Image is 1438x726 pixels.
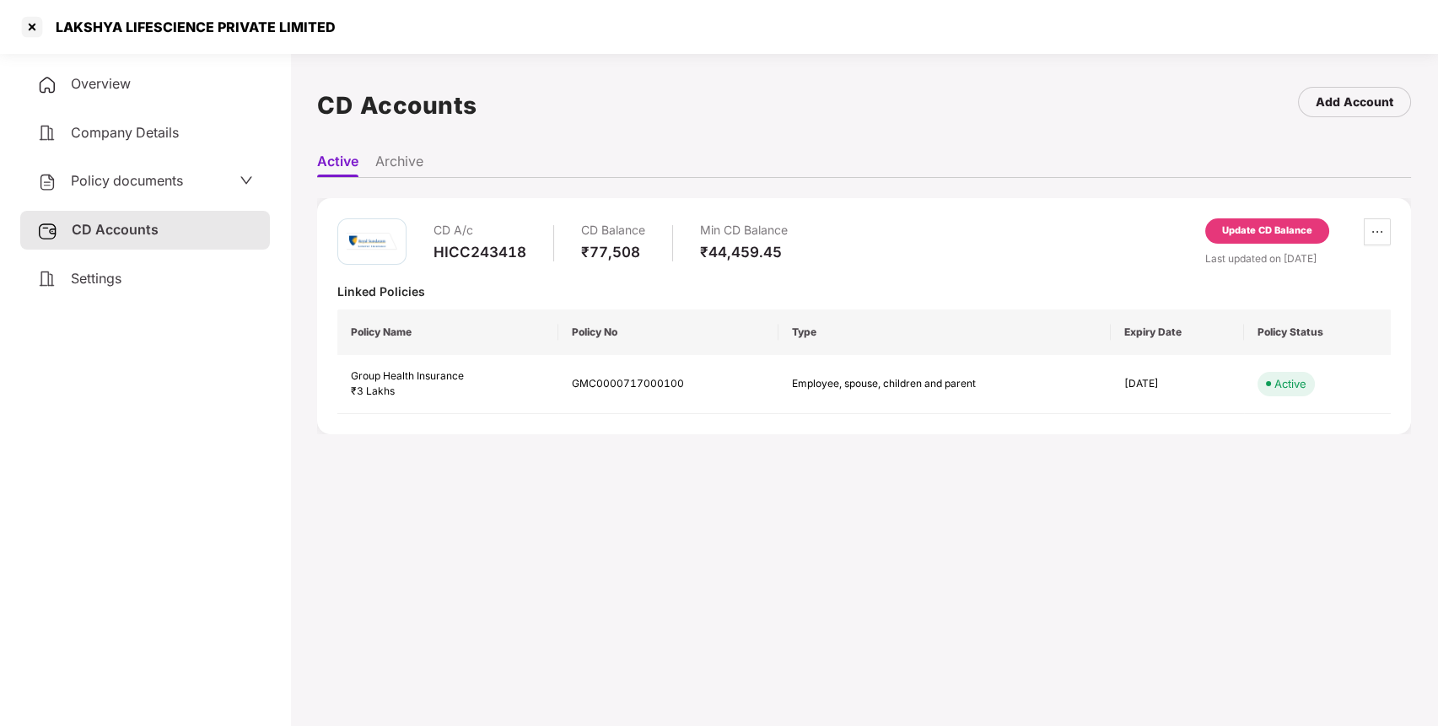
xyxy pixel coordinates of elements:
[240,174,253,187] span: down
[778,309,1112,355] th: Type
[37,172,57,192] img: svg+xml;base64,PHN2ZyB4bWxucz0iaHR0cDovL3d3dy53My5vcmcvMjAwMC9zdmciIHdpZHRoPSIyNCIgaGVpZ2h0PSIyNC...
[1274,375,1306,392] div: Active
[558,355,778,415] td: GMC0000717000100
[434,218,526,243] div: CD A/c
[347,233,397,250] img: rsi.png
[317,153,358,177] li: Active
[581,218,645,243] div: CD Balance
[71,172,183,189] span: Policy documents
[37,123,57,143] img: svg+xml;base64,PHN2ZyB4bWxucz0iaHR0cDovL3d3dy53My5vcmcvMjAwMC9zdmciIHdpZHRoPSIyNCIgaGVpZ2h0PSIyNC...
[71,270,121,287] span: Settings
[337,283,1391,299] div: Linked Policies
[337,309,558,355] th: Policy Name
[37,75,57,95] img: svg+xml;base64,PHN2ZyB4bWxucz0iaHR0cDovL3d3dy53My5vcmcvMjAwMC9zdmciIHdpZHRoPSIyNCIgaGVpZ2h0PSIyNC...
[1205,250,1391,266] div: Last updated on [DATE]
[351,368,545,385] div: Group Health Insurance
[581,243,645,261] div: ₹77,508
[37,221,58,241] img: svg+xml;base64,PHN2ZyB3aWR0aD0iMjUiIGhlaWdodD0iMjQiIHZpZXdCb3g9IjAgMCAyNSAyNCIgZmlsbD0ibm9uZSIgeG...
[1364,218,1391,245] button: ellipsis
[1316,93,1393,111] div: Add Account
[37,269,57,289] img: svg+xml;base64,PHN2ZyB4bWxucz0iaHR0cDovL3d3dy53My5vcmcvMjAwMC9zdmciIHdpZHRoPSIyNCIgaGVpZ2h0PSIyNC...
[792,376,978,392] div: Employee, spouse, children and parent
[1244,309,1391,355] th: Policy Status
[700,243,788,261] div: ₹44,459.45
[700,218,788,243] div: Min CD Balance
[71,75,131,92] span: Overview
[1222,223,1312,239] div: Update CD Balance
[46,19,336,35] div: LAKSHYA LIFESCIENCE PRIVATE LIMITED
[72,221,159,238] span: CD Accounts
[1111,309,1244,355] th: Expiry Date
[1365,225,1390,239] span: ellipsis
[317,87,477,124] h1: CD Accounts
[434,243,526,261] div: HICC243418
[1111,355,1244,415] td: [DATE]
[375,153,423,177] li: Archive
[558,309,778,355] th: Policy No
[351,385,395,397] span: ₹3 Lakhs
[71,124,179,141] span: Company Details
